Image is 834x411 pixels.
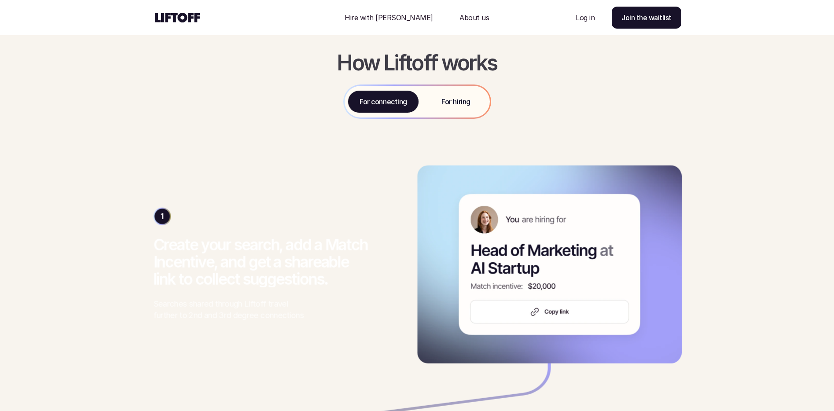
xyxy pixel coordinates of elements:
[360,96,407,106] p: For connecting
[449,7,500,28] a: Nav Link
[612,7,681,29] a: Join the waitlist
[337,51,497,75] h2: How Liftoff works
[621,12,672,23] p: Join the waitlist
[576,12,595,23] p: Log in
[441,96,470,106] p: For hiring
[345,12,433,23] p: Hire with [PERSON_NAME]
[459,12,489,23] p: About us
[565,7,605,28] a: Nav Link
[334,7,444,28] a: Nav Link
